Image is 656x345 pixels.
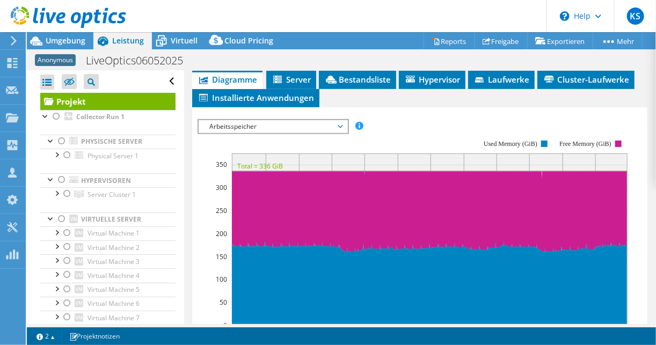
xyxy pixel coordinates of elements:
span: Virtual Machine 6 [88,299,140,308]
text: 50 [220,298,227,307]
text: Free Memory (GiB) [559,140,611,148]
span: Virtual Machine 3 [88,257,140,266]
span: Virtual Machine 7 [88,313,140,322]
span: Anonymous [35,54,76,66]
a: 2 [29,329,62,343]
span: Server Cluster 1 [88,190,136,199]
span: Installierte Anwendungen [198,92,314,103]
text: 150 [216,252,227,261]
svg: \n [560,11,570,21]
a: Virtual Machine 5 [40,283,176,297]
h1: LiveOptics06052025 [81,55,200,67]
span: KS [627,8,644,25]
span: Cluster-Laufwerke [543,74,629,85]
span: Arbeitsspeicher [204,120,342,133]
a: Virtual Machine 6 [40,297,176,311]
span: Bestandsliste [324,74,391,85]
text: 100 [216,275,227,284]
a: Reports [424,33,475,49]
a: Projektnotizen [62,329,127,343]
span: Virtual Machine 5 [88,285,140,294]
a: Collector Run 1 [40,110,176,124]
span: Virtual Machine 2 [88,243,140,252]
a: Hypervisoren [40,173,176,187]
span: Virtuell [171,35,198,46]
span: Hypervisor [404,74,460,85]
a: Virtual Machine 4 [40,268,176,282]
text: 250 [216,206,227,215]
text: 300 [216,183,227,192]
span: Server [272,74,311,85]
a: Virtual Machine 7 [40,311,176,325]
a: Physische Server [40,135,176,149]
a: Projekt [40,93,176,110]
a: Exportieren [527,33,593,49]
text: Total = 336 GiB [237,162,283,171]
span: Cloud Pricing [224,35,273,46]
a: Freigabe [475,33,528,49]
text: 200 [216,229,227,238]
text: Used Memory (GiB) [484,140,537,148]
span: Leistung [112,35,144,46]
a: Mehr [593,33,643,49]
a: Virtual Machine 1 [40,226,176,240]
a: Physical Server 1 [40,149,176,163]
a: Virtual Machine 2 [40,240,176,254]
span: Laufwerke [473,74,529,85]
span: Virtual Machine 1 [88,229,140,238]
span: Virtual Machine 4 [88,271,140,280]
a: Virtuelle Server [40,212,176,226]
span: Physical Server 1 [88,151,139,160]
text: 350 [216,160,227,169]
span: Umgebung [46,35,85,46]
b: Collector Run 1 [76,112,125,121]
a: Virtual Machine 3 [40,254,176,268]
span: Diagramme [198,74,257,85]
a: Server Cluster 1 [40,187,176,201]
text: 0 [223,321,227,330]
